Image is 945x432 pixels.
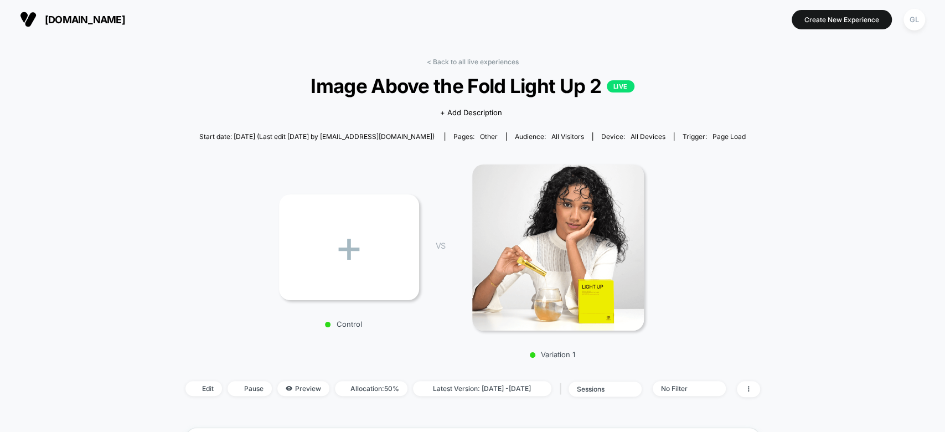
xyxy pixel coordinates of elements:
div: Audience: [515,132,584,141]
div: GL [903,9,925,30]
div: No Filter [661,384,705,393]
span: Allocation: 50% [335,381,407,396]
div: + [279,194,419,300]
span: Edit [185,381,222,396]
button: [DOMAIN_NAME] [17,11,128,28]
span: all devices [631,132,665,141]
div: Trigger: [683,132,746,141]
span: Page Load [712,132,746,141]
span: Device: [592,132,674,141]
span: Latest Version: [DATE] - [DATE] [413,381,551,396]
p: Variation 1 [456,350,649,359]
span: VS [436,241,445,250]
span: Pause [228,381,272,396]
span: + Add Description [440,107,502,119]
button: Create New Experience [792,10,892,29]
span: other [480,132,498,141]
div: sessions [577,385,621,393]
img: Variation 1 main [472,164,644,331]
span: Preview [277,381,329,396]
span: Image Above the Fold Light Up 2 [214,74,731,97]
div: Pages: [453,132,498,141]
button: GL [900,8,928,31]
span: All Visitors [551,132,584,141]
span: Start date: [DATE] (Last edit [DATE] by [EMAIL_ADDRESS][DOMAIN_NAME]) [199,132,435,141]
p: Control [273,320,414,328]
p: LIVE [607,80,634,92]
img: Visually logo [20,11,37,28]
span: [DOMAIN_NAME] [45,14,125,25]
a: < Back to all live experiences [427,58,519,66]
span: | [557,381,569,397]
